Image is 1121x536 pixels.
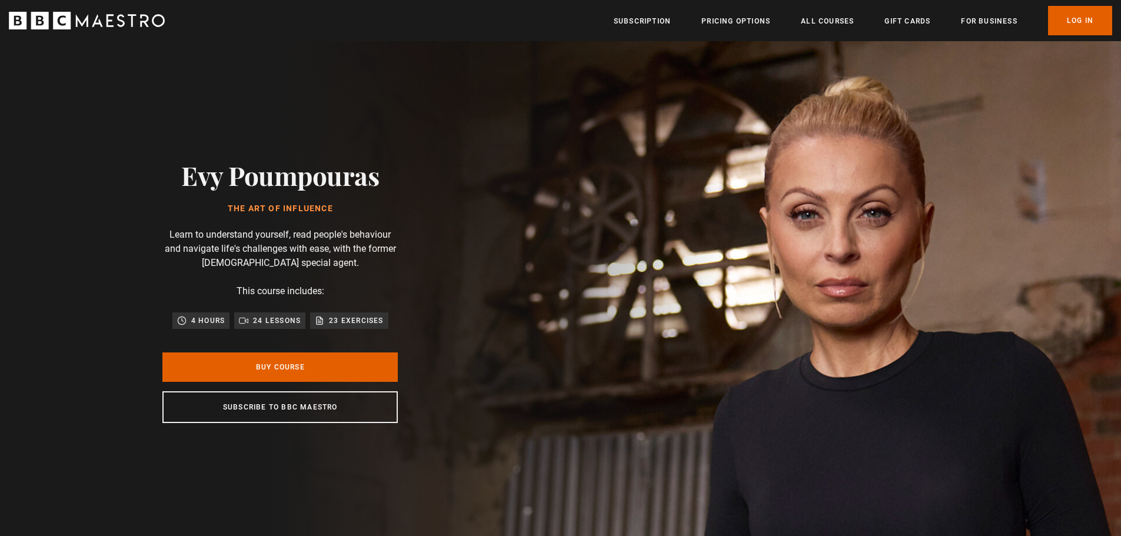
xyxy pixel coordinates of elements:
svg: BBC Maestro [9,12,165,29]
a: Subscribe to BBC Maestro [162,391,398,423]
p: 23 exercises [329,315,383,327]
p: Learn to understand yourself, read people's behaviour and navigate life's challenges with ease, w... [162,228,398,270]
h1: The Art of Influence [181,204,379,214]
p: 24 lessons [253,315,301,327]
a: All Courses [801,15,854,27]
a: Log In [1048,6,1112,35]
a: Buy Course [162,352,398,382]
a: For business [961,15,1017,27]
p: This course includes: [237,284,324,298]
a: Pricing Options [701,15,770,27]
a: Gift Cards [884,15,930,27]
p: 4 hours [191,315,225,327]
h2: Evy Poumpouras [181,160,379,190]
a: Subscription [614,15,671,27]
nav: Primary [614,6,1112,35]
